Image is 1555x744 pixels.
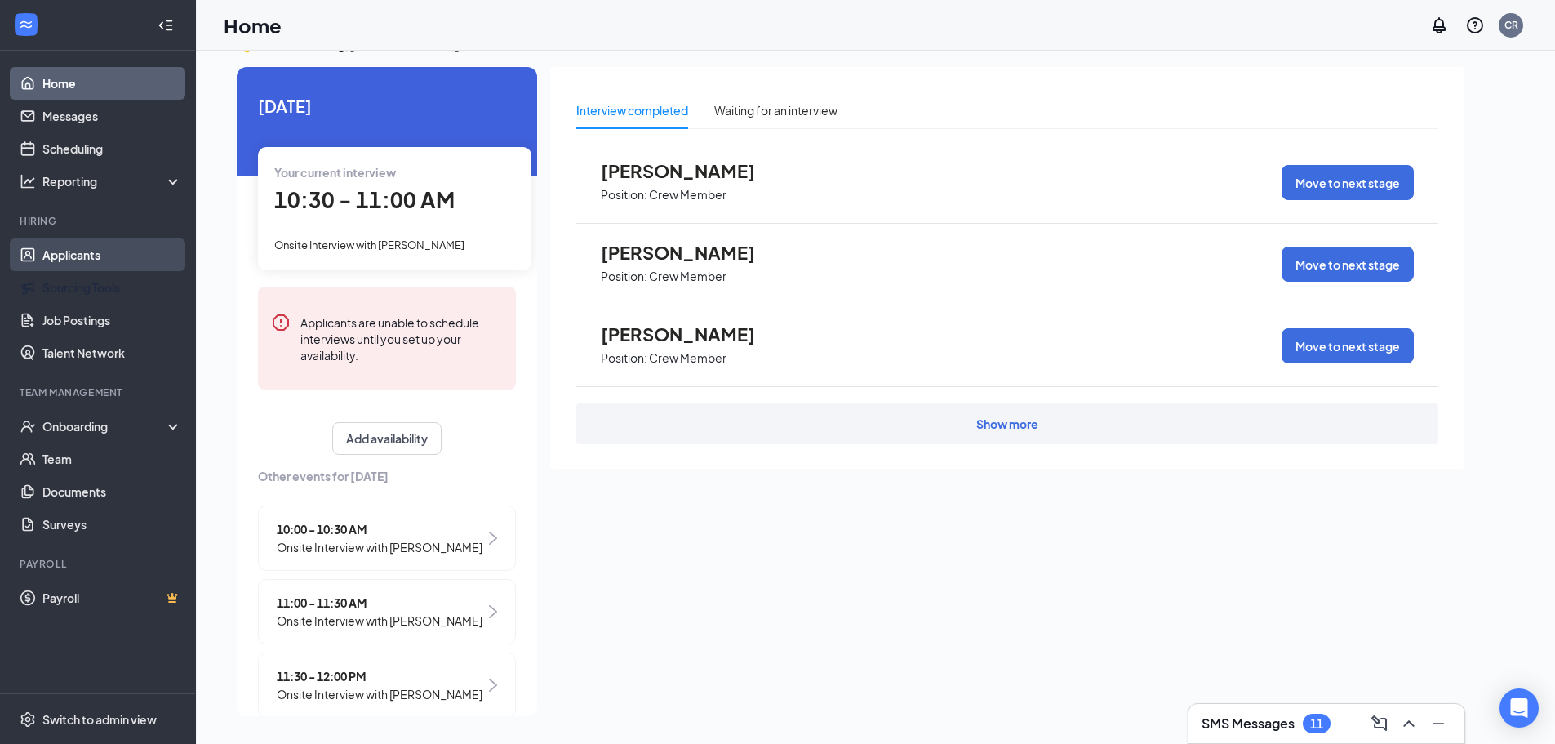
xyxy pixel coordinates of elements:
p: Position: [601,269,647,284]
a: PayrollCrown [42,581,182,614]
span: [PERSON_NAME] [601,160,780,181]
span: 10:30 - 11:00 AM [274,186,455,213]
div: CR [1504,18,1518,32]
div: Open Intercom Messenger [1499,688,1539,728]
div: Waiting for an interview [714,101,837,119]
svg: Analysis [20,173,36,189]
p: Crew Member [649,187,726,203]
p: Crew Member [649,269,726,284]
button: Minimize [1425,711,1451,737]
a: Talent Network [42,336,182,369]
div: Payroll [20,557,179,571]
span: Onsite Interview with [PERSON_NAME] [277,538,482,556]
div: Reporting [42,173,183,189]
button: Move to next stage [1282,247,1414,282]
svg: ComposeMessage [1370,714,1389,733]
button: Move to next stage [1282,165,1414,200]
a: Team [42,443,182,475]
span: 11:00 - 11:30 AM [277,594,482,612]
svg: Error [271,313,291,332]
p: Position: [601,187,647,203]
button: Add availability [332,422,442,455]
svg: Settings [20,711,36,728]
h3: SMS Messages [1202,715,1295,733]
span: [DATE] [258,93,516,118]
div: Hiring [20,214,179,228]
p: Position: [601,350,647,366]
span: 10:00 - 10:30 AM [277,520,482,538]
span: Other events for [DATE] [258,467,516,485]
a: Job Postings [42,304,182,336]
p: Crew Member [649,350,726,366]
a: Applicants [42,238,182,271]
a: Scheduling [42,132,182,165]
a: Documents [42,475,182,508]
a: Messages [42,100,182,132]
button: ComposeMessage [1366,711,1393,737]
div: Interview completed [576,101,688,119]
span: Onsite Interview with [PERSON_NAME] [277,685,482,703]
svg: QuestionInfo [1465,16,1485,35]
svg: UserCheck [20,418,36,434]
div: Switch to admin view [42,711,157,728]
div: Show more [976,416,1038,432]
span: [PERSON_NAME] [601,323,780,345]
a: Sourcing Tools [42,271,182,304]
div: Team Management [20,385,179,399]
h1: Home [224,11,282,39]
span: Your current interview [274,165,396,180]
span: 11:30 - 12:00 PM [277,667,482,685]
a: Surveys [42,508,182,541]
div: Onboarding [42,418,168,434]
svg: Notifications [1429,16,1449,35]
button: ChevronUp [1396,711,1422,737]
span: Onsite Interview with [PERSON_NAME] [277,612,482,630]
svg: Minimize [1428,714,1448,733]
div: 11 [1310,717,1323,731]
svg: Collapse [158,17,174,33]
svg: WorkstreamLogo [18,16,34,33]
span: [PERSON_NAME] [601,242,780,263]
a: Home [42,67,182,100]
div: Applicants are unable to schedule interviews until you set up your availability. [300,313,503,363]
span: Onsite Interview with [PERSON_NAME] [274,238,464,252]
svg: ChevronUp [1399,714,1419,733]
button: Move to next stage [1282,328,1414,363]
